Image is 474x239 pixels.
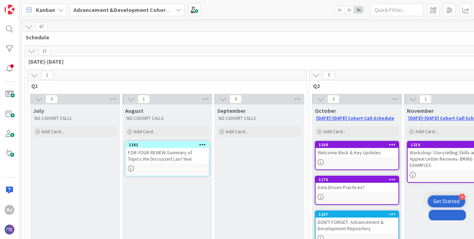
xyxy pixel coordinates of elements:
span: 0 [230,95,242,103]
div: 1237DON'T FORGET: Advancement & Development Repository [316,211,398,233]
div: 1176Data Driven Practices? [316,176,398,192]
div: 1169 [319,142,398,147]
a: [DATE]-[DATE] Cohort Call Schedule [316,115,394,121]
span: 12 [38,47,50,55]
p: NO COHORT CALLS [34,116,116,121]
div: RJ [5,205,14,215]
p: NO COHORT CALLS [126,116,208,121]
span: 1 [41,71,53,79]
div: 1237 [316,211,398,218]
span: Add Card... [226,128,248,135]
div: 1169 [316,142,398,148]
span: July [33,107,44,114]
span: 3 [327,95,339,103]
div: 1176 [319,177,398,182]
span: 5 [323,71,335,79]
input: Quick Filter... [371,4,423,16]
div: 1237 [319,212,398,217]
div: 1169Welcome Back & Key Updates [316,142,398,157]
span: September [217,107,246,114]
div: DON'T FORGET: Advancement & Development Repository [316,218,398,233]
span: October [315,107,336,114]
img: avatar [5,225,14,234]
div: 1161 [129,142,209,147]
div: FOR YOUR REVIEW-Summary of Topics We Discussed Last Year [126,148,209,163]
span: Kanban [36,6,55,14]
b: Advancement &Development Cohort Calls [73,6,182,13]
span: 67 [35,22,47,31]
span: Add Card... [41,128,64,135]
span: 1x [335,6,344,13]
span: 1 [138,95,150,103]
span: Add Card... [134,128,156,135]
div: 1161 [126,142,209,148]
img: Visit kanbanzone.com [5,5,14,14]
div: Open Get Started checklist, remaining modules: 4 [428,195,465,207]
a: 1169Welcome Back & Key Updates [315,141,399,170]
div: Welcome Back & Key Updates [316,148,398,157]
span: 3x [354,6,363,13]
span: Add Card... [415,128,438,135]
p: NO COHORT CALLS [219,116,300,121]
a: 1176Data Driven Practices? [315,176,399,205]
div: Data Driven Practices? [316,183,398,192]
a: 1161FOR YOUR REVIEW-Summary of Topics We Discussed Last Year [125,141,209,176]
span: 1 [420,95,431,103]
span: 0 [46,95,58,103]
div: 4 [459,194,465,200]
div: Get Started [433,198,460,205]
span: 2x [344,6,354,13]
span: November [407,107,434,114]
span: Add Card... [323,128,346,135]
div: 1176 [316,176,398,183]
span: Q1 [31,82,298,89]
div: 1161FOR YOUR REVIEW-Summary of Topics We Discussed Last Year [126,142,209,163]
span: August [125,107,143,114]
